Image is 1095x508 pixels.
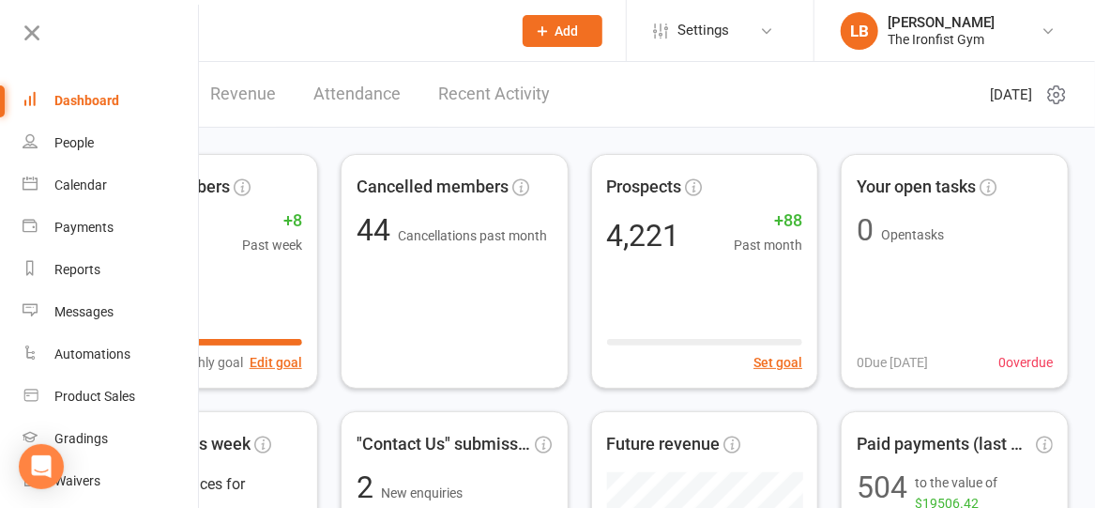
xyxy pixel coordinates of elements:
[857,431,1032,458] span: Paid payments (last 7d)
[357,431,532,458] span: "Contact Us" submissions
[23,80,200,122] a: Dashboard
[242,235,302,255] span: Past week
[54,262,100,277] div: Reports
[677,9,729,52] span: Settings
[54,473,100,488] div: Waivers
[438,62,550,127] a: Recent Activity
[54,93,119,108] div: Dashboard
[23,207,200,249] a: Payments
[998,352,1053,373] span: 0 overdue
[23,333,200,376] a: Automations
[23,418,200,460] a: Gradings
[888,31,995,48] div: The Ironfist Gym
[23,376,200,418] a: Product Sales
[23,249,200,291] a: Reports
[54,220,114,235] div: Payments
[210,62,276,127] a: Revenue
[381,485,463,500] span: New enquiries
[857,174,976,201] span: Your open tasks
[607,174,682,201] span: Prospects
[357,174,509,201] span: Cancelled members
[523,15,602,47] button: Add
[23,291,200,333] a: Messages
[990,84,1032,106] span: [DATE]
[242,208,302,235] span: +8
[734,235,802,255] span: Past month
[23,164,200,207] a: Calendar
[23,460,200,502] a: Waivers
[857,352,928,373] span: 0 Due [DATE]
[398,228,547,243] span: Cancellations past month
[23,122,200,164] a: People
[54,177,107,192] div: Calendar
[888,14,995,31] div: [PERSON_NAME]
[607,431,721,458] span: Future revenue
[54,304,114,319] div: Messages
[357,470,381,505] span: 2
[734,208,802,235] span: +88
[54,431,108,446] div: Gradings
[313,62,401,127] a: Attendance
[555,23,579,38] span: Add
[250,352,302,373] button: Edit goal
[881,227,944,242] span: Open tasks
[54,135,94,150] div: People
[753,352,802,373] button: Set goal
[357,212,398,248] span: 44
[607,221,680,251] div: 4,221
[841,12,878,50] div: LB
[19,444,64,489] div: Open Intercom Messenger
[54,346,130,362] div: Automations
[857,215,874,245] div: 0
[112,18,498,44] input: Search...
[54,389,135,404] div: Product Sales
